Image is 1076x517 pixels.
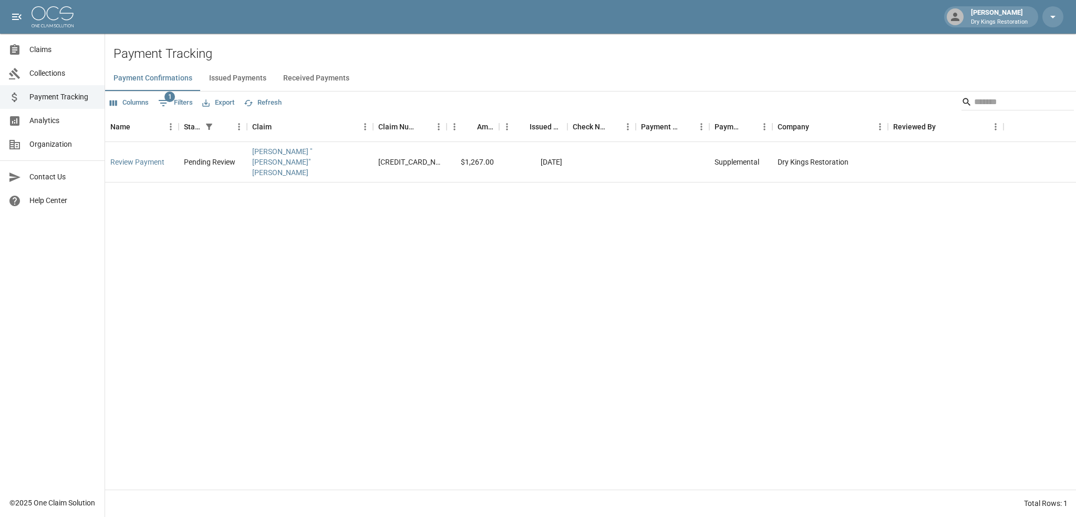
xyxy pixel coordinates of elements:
[252,112,272,141] div: Claim
[641,112,679,141] div: Payment Method
[231,119,247,135] button: Menu
[184,112,202,141] div: Status
[241,95,284,111] button: Refresh
[462,119,477,134] button: Sort
[163,119,179,135] button: Menu
[29,115,96,126] span: Analytics
[252,146,368,178] a: [PERSON_NAME] "[PERSON_NAME]" [PERSON_NAME]
[447,112,499,141] div: Amount
[184,157,235,167] div: Pending Review
[567,112,636,141] div: Check Number
[29,44,96,55] span: Claims
[605,119,620,134] button: Sort
[1024,498,1068,509] div: Total Rows: 1
[378,112,416,141] div: Claim Number
[216,119,231,134] button: Sort
[636,112,709,141] div: Payment Method
[9,498,95,508] div: © 2025 One Claim Solution
[29,68,96,79] span: Collections
[971,18,1028,27] p: Dry Kings Restoration
[29,92,96,103] span: Payment Tracking
[247,112,373,141] div: Claim
[620,119,636,135] button: Menu
[107,95,151,111] button: Select columns
[742,119,757,134] button: Sort
[477,112,494,141] div: Amount
[431,119,447,135] button: Menu
[201,66,275,91] button: Issued Payments
[29,195,96,206] span: Help Center
[275,66,358,91] button: Received Payments
[357,119,373,135] button: Menu
[156,95,195,111] button: Show filters
[772,112,888,141] div: Company
[778,112,809,141] div: Company
[872,119,888,135] button: Menu
[272,119,286,134] button: Sort
[110,112,130,141] div: Name
[936,119,950,134] button: Sort
[961,94,1074,113] div: Search
[715,157,759,167] div: Supplemental
[32,6,74,27] img: ocs-logo-white-transparent.png
[499,119,515,135] button: Menu
[499,112,567,141] div: Issued Date
[694,119,709,135] button: Menu
[447,142,499,183] div: $1,267.00
[715,112,742,141] div: Payment Type
[105,66,1076,91] div: dynamic tabs
[113,46,1076,62] h2: Payment Tracking
[772,142,888,183] div: Dry Kings Restoration
[967,7,1032,26] div: [PERSON_NAME]
[809,119,824,134] button: Sort
[200,95,237,111] button: Export
[757,119,772,135] button: Menu
[378,157,441,167] div: 5033062247-1-1
[130,119,145,134] button: Sort
[105,112,179,141] div: Name
[893,112,936,141] div: Reviewed By
[573,112,605,141] div: Check Number
[530,112,562,141] div: Issued Date
[515,119,530,134] button: Sort
[29,139,96,150] span: Organization
[164,92,175,102] span: 1
[105,66,201,91] button: Payment Confirmations
[373,112,447,141] div: Claim Number
[709,112,772,141] div: Payment Type
[447,119,462,135] button: Menu
[6,6,27,27] button: open drawer
[888,112,1003,141] div: Reviewed By
[202,119,216,134] button: Show filters
[29,171,96,183] span: Contact Us
[679,119,694,134] button: Sort
[179,112,247,141] div: Status
[416,119,431,134] button: Sort
[202,119,216,134] div: 1 active filter
[988,119,1003,135] button: Menu
[499,142,567,183] div: [DATE]
[110,157,164,167] a: Review Payment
